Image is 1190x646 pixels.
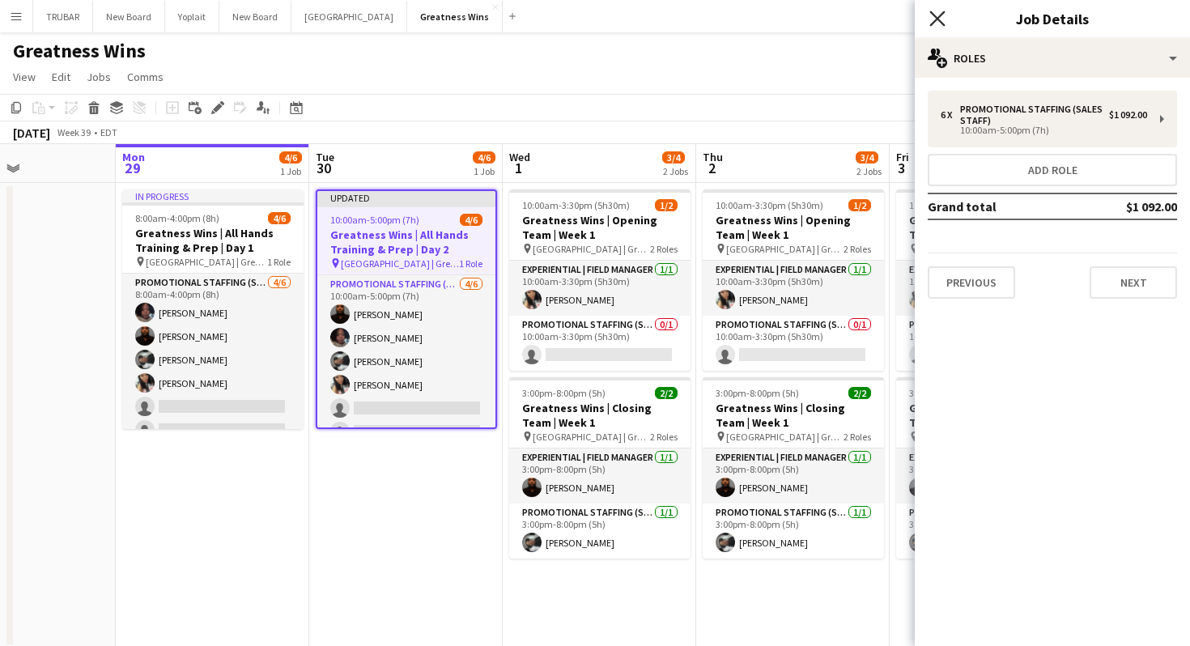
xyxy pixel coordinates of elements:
button: TRUBAR [33,1,93,32]
span: Wed [509,150,530,164]
h3: Greatness Wins | Closing Team | Week 1 [703,401,884,430]
div: Roles [915,39,1190,78]
span: 1/2 [655,199,678,211]
app-job-card: 3:00pm-8:00pm (5h)2/2Greatness Wins | Closing Team | Week 1 [GEOGRAPHIC_DATA] | Greatness Wins St... [509,377,691,559]
app-card-role: Promotional Staffing (Sales Staff)0/110:00am-3:30pm (5h30m) [896,316,1077,371]
span: 2/2 [848,387,871,399]
div: Promotional Staffing (Sales Staff) [960,104,1109,126]
span: Edit [52,70,70,84]
app-card-role: Experiential | Field Manager1/13:00pm-8:00pm (5h)[PERSON_NAME] [703,448,884,504]
span: 1/2 [848,199,871,211]
app-job-card: 10:00am-3:30pm (5h30m)1/2Greatness Wins | Opening Team | Week 1 [GEOGRAPHIC_DATA] | Greatness Win... [896,189,1077,371]
span: Thu [703,150,723,164]
a: Comms [121,66,170,87]
button: [GEOGRAPHIC_DATA] [291,1,407,32]
span: 2/2 [655,387,678,399]
span: 10:00am-3:30pm (5h30m) [909,199,1017,211]
app-card-role: Promotional Staffing (Sales Staff)0/110:00am-3:30pm (5h30m) [703,316,884,371]
span: 3:00pm-8:00pm (5h) [909,387,992,399]
h3: Greatness Wins | Opening Team | Week 1 [896,213,1077,242]
button: Next [1090,266,1177,299]
h3: Job Details [915,8,1190,29]
span: [GEOGRAPHIC_DATA] | Greatness Wins Store [726,243,844,255]
h3: Greatness Wins | Closing Team | Week 1 [509,401,691,430]
app-card-role: Promotional Staffing (Sales Staff)0/110:00am-3:30pm (5h30m) [509,316,691,371]
span: [GEOGRAPHIC_DATA] | Greatness Wins Store [726,431,844,443]
a: Edit [45,66,77,87]
app-card-role: Promotional Staffing (Sales Staff)1/13:00pm-8:00pm (5h)[PERSON_NAME] [896,504,1077,559]
app-job-card: 10:00am-3:30pm (5h30m)1/2Greatness Wins | Opening Team | Week 1 [GEOGRAPHIC_DATA] | Greatness Win... [509,189,691,371]
span: View [13,70,36,84]
span: 10:00am-3:30pm (5h30m) [522,199,630,211]
span: 3 [894,159,909,177]
button: Previous [928,266,1015,299]
div: 10:00am-5:00pm (7h) [941,126,1147,134]
app-card-role: Experiential | Field Manager1/110:00am-3:30pm (5h30m)[PERSON_NAME] [703,261,884,316]
div: 6 x [941,109,960,121]
div: 2 Jobs [663,165,688,177]
span: 3/4 [856,151,878,164]
div: Updated [317,191,495,204]
td: Grand total [928,193,1075,219]
span: 2 Roles [844,243,871,255]
span: Tue [316,150,334,164]
app-job-card: In progress8:00am-4:00pm (8h)4/6Greatness Wins | All Hands Training & Prep | Day 1 [GEOGRAPHIC_DA... [122,189,304,429]
span: 3:00pm-8:00pm (5h) [522,387,606,399]
app-job-card: 3:00pm-8:00pm (5h)2/2Greatness Wins | Closing Team | Week 1 [GEOGRAPHIC_DATA] | Greatness Wins St... [896,377,1077,559]
app-job-card: 3:00pm-8:00pm (5h)2/2Greatness Wins | Closing Team | Week 1 [GEOGRAPHIC_DATA] | Greatness Wins St... [703,377,884,559]
span: 3/4 [662,151,685,164]
span: 3:00pm-8:00pm (5h) [716,387,799,399]
button: Greatness Wins [407,1,503,32]
div: [DATE] [13,125,50,141]
span: [GEOGRAPHIC_DATA] | Greatness Wins Store [533,431,650,443]
app-job-card: Updated10:00am-5:00pm (7h)4/6Greatness Wins | All Hands Training & Prep | Day 2 [GEOGRAPHIC_DATA]... [316,189,497,429]
span: 2 [700,159,723,177]
a: Jobs [80,66,117,87]
a: View [6,66,42,87]
span: Week 39 [53,126,94,138]
span: [GEOGRAPHIC_DATA] | Greatness Wins Store [341,257,459,270]
span: 2 Roles [844,431,871,443]
button: New Board [219,1,291,32]
span: 1 Role [459,257,482,270]
app-job-card: 10:00am-3:30pm (5h30m)1/2Greatness Wins | Opening Team | Week 1 [GEOGRAPHIC_DATA] | Greatness Win... [703,189,884,371]
span: 2 Roles [650,431,678,443]
span: [GEOGRAPHIC_DATA] | Greatness Wins Store [533,243,650,255]
div: EDT [100,126,117,138]
app-card-role: Experiential | Field Manager1/110:00am-3:30pm (5h30m)[PERSON_NAME] [509,261,691,316]
app-card-role: Experiential | Field Manager1/13:00pm-8:00pm (5h)[PERSON_NAME] [896,448,1077,504]
div: 2 Jobs [856,165,882,177]
h1: Greatness Wins [13,39,146,63]
h3: Greatness Wins | Opening Team | Week 1 [703,213,884,242]
div: $1 092.00 [1109,109,1147,121]
h3: Greatness Wins | Opening Team | Week 1 [509,213,691,242]
span: 10:00am-5:00pm (7h) [330,214,419,226]
app-card-role: Experiential | Field Manager1/13:00pm-8:00pm (5h)[PERSON_NAME] [509,448,691,504]
span: 30 [313,159,334,177]
h3: Greatness Wins | All Hands Training & Prep | Day 1 [122,226,304,255]
div: 1 Job [474,165,495,177]
app-card-role: Promotional Staffing (Sales Staff)1/13:00pm-8:00pm (5h)[PERSON_NAME] [703,504,884,559]
span: 2 Roles [650,243,678,255]
span: 1 Role [267,256,291,268]
div: In progress [122,189,304,202]
span: Mon [122,150,145,164]
span: 4/6 [279,151,302,164]
h3: Greatness Wins | Closing Team | Week 1 [896,401,1077,430]
span: 1 [507,159,530,177]
app-card-role: Experiential | Field Manager1/110:00am-3:30pm (5h30m)[PERSON_NAME] [896,261,1077,316]
span: 4/6 [460,214,482,226]
span: Jobs [87,70,111,84]
app-card-role: Promotional Staffing (Sales Staff)4/68:00am-4:00pm (8h)[PERSON_NAME][PERSON_NAME][PERSON_NAME][PE... [122,274,304,446]
td: $1 092.00 [1075,193,1177,219]
app-card-role: Promotional Staffing (Sales Staff)4/610:00am-5:00pm (7h)[PERSON_NAME][PERSON_NAME][PERSON_NAME][P... [317,275,495,448]
span: Comms [127,70,164,84]
h3: Greatness Wins | All Hands Training & Prep | Day 2 [317,227,495,257]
